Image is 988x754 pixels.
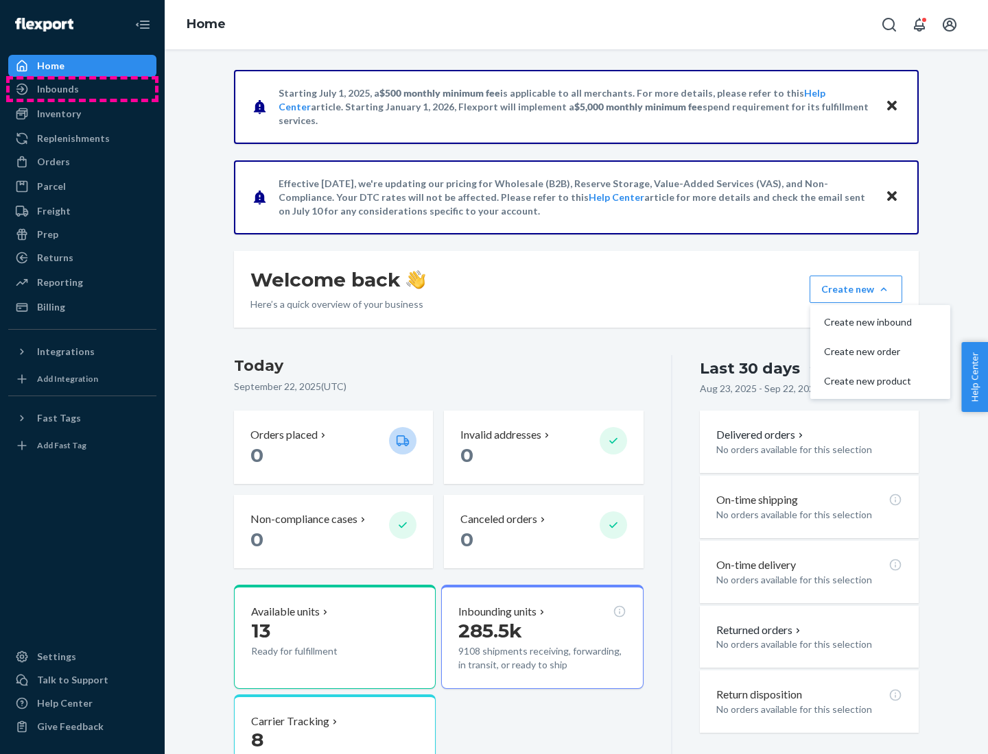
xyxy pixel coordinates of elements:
[716,427,806,443] button: Delivered orders
[37,673,108,687] div: Talk to Support
[716,492,798,508] p: On-time shipping
[37,155,70,169] div: Orders
[37,345,95,358] div: Integrations
[824,347,912,356] span: Create new order
[460,528,473,551] span: 0
[810,276,902,303] button: Create newCreate new inboundCreate new orderCreate new product
[813,308,948,337] button: Create new inbound
[813,337,948,367] button: Create new order
[234,355,644,377] h3: Today
[37,439,86,451] div: Add Fast Tag
[8,407,156,429] button: Fast Tags
[458,604,537,620] p: Inbounding units
[8,200,156,222] a: Freight
[234,380,644,393] p: September 22, 2025 ( UTC )
[716,687,802,703] p: Return disposition
[936,11,963,38] button: Open account menu
[37,720,104,733] div: Give Feedback
[813,367,948,396] button: Create new product
[961,342,988,412] button: Help Center
[251,604,320,620] p: Available units
[251,714,329,729] p: Carrier Tracking
[458,644,626,672] p: 9108 shipments receiving, forwarding, in transit, or ready to ship
[129,11,156,38] button: Close Navigation
[8,223,156,245] a: Prep
[8,127,156,149] a: Replenishments
[458,619,522,642] span: 285.5k
[8,55,156,77] a: Home
[906,11,933,38] button: Open notifications
[187,16,226,32] a: Home
[8,692,156,714] a: Help Center
[700,358,800,379] div: Last 30 days
[8,669,156,691] a: Talk to Support
[37,107,81,121] div: Inventory
[589,191,644,203] a: Help Center
[8,247,156,269] a: Returns
[251,728,263,751] span: 8
[37,411,81,425] div: Fast Tags
[37,59,64,73] div: Home
[716,622,803,638] button: Returned orders
[176,5,237,45] ol: breadcrumbs
[8,175,156,197] a: Parcel
[716,557,796,573] p: On-time delivery
[8,435,156,457] a: Add Fast Tag
[251,644,378,658] p: Ready for fulfillment
[37,204,71,218] div: Freight
[8,296,156,318] a: Billing
[279,86,872,127] p: Starting July 1, 2025, a is applicable to all merchants. For more details, please refer to this a...
[460,427,541,443] p: Invalid addresses
[37,696,93,710] div: Help Center
[460,511,537,527] p: Canceled orders
[8,78,156,100] a: Inbounds
[824,317,912,327] span: Create new inbound
[37,180,66,193] div: Parcel
[875,11,903,38] button: Open Search Box
[234,495,433,568] button: Non-compliance cases 0
[406,270,425,289] img: hand-wave emoji
[444,495,643,568] button: Canceled orders 0
[250,511,357,527] p: Non-compliance cases
[460,443,473,467] span: 0
[8,368,156,390] a: Add Integration
[574,101,703,112] span: $5,000 monthly minimum fee
[8,716,156,738] button: Give Feedback
[716,637,902,651] p: No orders available for this selection
[37,251,73,265] div: Returns
[37,228,58,241] div: Prep
[251,619,270,642] span: 13
[234,585,436,689] button: Available units13Ready for fulfillment
[250,528,263,551] span: 0
[250,427,318,443] p: Orders placed
[379,87,500,99] span: $500 monthly minimum fee
[8,271,156,293] a: Reporting
[234,411,433,484] button: Orders placed 0
[250,443,263,467] span: 0
[15,18,73,32] img: Flexport logo
[441,585,643,689] button: Inbounding units285.5k9108 shipments receiving, forwarding, in transit, or ready to ship
[37,300,65,314] div: Billing
[716,443,902,457] p: No orders available for this selection
[883,187,901,207] button: Close
[279,177,872,218] p: Effective [DATE], we're updating our pricing for Wholesale (B2B), Reserve Storage, Value-Added Se...
[8,646,156,668] a: Settings
[37,373,98,385] div: Add Integration
[37,132,110,145] div: Replenishments
[37,650,76,664] div: Settings
[8,341,156,363] button: Integrations
[716,573,902,587] p: No orders available for this selection
[250,297,425,311] p: Here’s a quick overview of your business
[824,376,912,386] span: Create new product
[883,97,901,117] button: Close
[716,508,902,522] p: No orders available for this selection
[250,267,425,292] h1: Welcome back
[716,703,902,716] p: No orders available for this selection
[37,82,79,96] div: Inbounds
[444,411,643,484] button: Invalid addresses 0
[8,103,156,125] a: Inventory
[37,276,83,289] div: Reporting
